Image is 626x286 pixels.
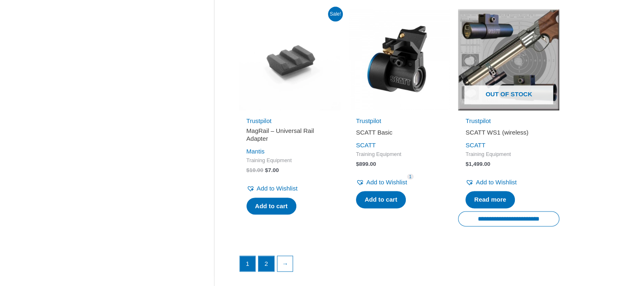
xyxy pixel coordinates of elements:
a: Page 2 [258,256,274,272]
img: SCATT WS1 [458,9,559,110]
a: SCATT [356,142,376,149]
bdi: 1,499.00 [465,161,490,167]
span: $ [265,167,268,173]
span: Add to Wishlist [366,179,407,186]
span: $ [356,161,359,167]
bdi: 10.00 [247,167,263,173]
span: Training Equipment [356,151,442,158]
span: Training Equipment [465,151,552,158]
a: SCATT [465,142,485,149]
span: $ [247,167,250,173]
a: SCATT Basic [356,128,442,140]
a: MagRail – Universal Rail Adapter [247,127,333,146]
a: Add to Wishlist [465,177,517,188]
span: Add to Wishlist [476,179,517,186]
a: Trustpilot [465,117,491,124]
h2: SCATT Basic [356,128,442,137]
span: Add to Wishlist [257,185,298,192]
a: Read more about “SCATT WS1 (wireless)” [465,191,515,208]
a: → [277,256,293,272]
bdi: 899.00 [356,161,376,167]
img: MagRail - Universal Rail Adapter [239,9,340,110]
a: Mantis [247,148,265,155]
a: Out of stock [458,9,559,110]
span: Page 1 [240,256,256,272]
nav: Product Pagination [239,256,560,276]
a: Add to cart: “SCATT Basic” [356,191,406,208]
span: Training Equipment [247,157,333,164]
span: $ [465,161,469,167]
a: Add to cart: “MagRail - Universal Rail Adapter” [247,198,296,215]
span: Out of stock [464,85,553,104]
img: SCATT Basic [349,9,450,110]
a: Trustpilot [356,117,381,124]
span: Sale! [328,7,343,21]
span: 1 [407,174,414,180]
h2: SCATT WS1 (wireless) [465,128,552,137]
a: Trustpilot [247,117,272,124]
h2: MagRail – Universal Rail Adapter [247,127,333,143]
bdi: 7.00 [265,167,279,173]
a: Add to Wishlist [356,177,407,188]
a: Add to Wishlist [247,183,298,194]
a: SCATT WS1 (wireless) [465,128,552,140]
